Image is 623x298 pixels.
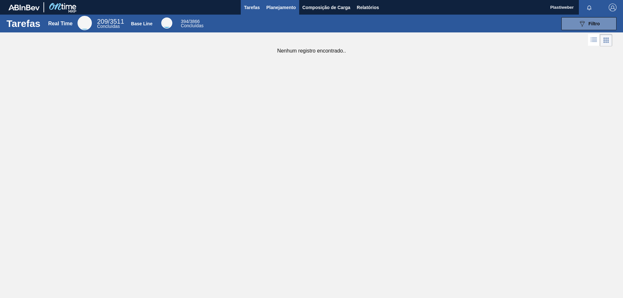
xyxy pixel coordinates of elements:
span: Concluídas [181,23,203,28]
span: 209 [97,18,108,25]
div: Visão em Lista [588,34,600,46]
div: Base Line [161,18,172,29]
span: Planejamento [266,4,296,11]
div: Real Time [78,16,92,30]
div: Base Line [131,21,153,26]
span: / 3511 [97,18,124,25]
span: / 3866 [181,19,200,24]
img: TNhmsLtSVTkK8tSr43FrP2fwEKptu5GPRR3wAAAABJRU5ErkJggg== [8,5,40,10]
img: Logout [609,4,617,11]
div: Base Line [181,19,203,28]
button: Notificações [579,3,600,12]
span: Relatórios [357,4,379,11]
span: Concluídas [97,24,120,29]
span: Filtro [589,21,600,26]
span: 394 [181,19,188,24]
span: Composição de Carga [302,4,350,11]
div: Visão em Cards [600,34,612,46]
span: Tarefas [244,4,260,11]
div: Real Time [97,19,124,29]
div: Real Time [48,21,72,27]
h1: Tarefas [6,20,41,27]
button: Filtro [561,17,617,30]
